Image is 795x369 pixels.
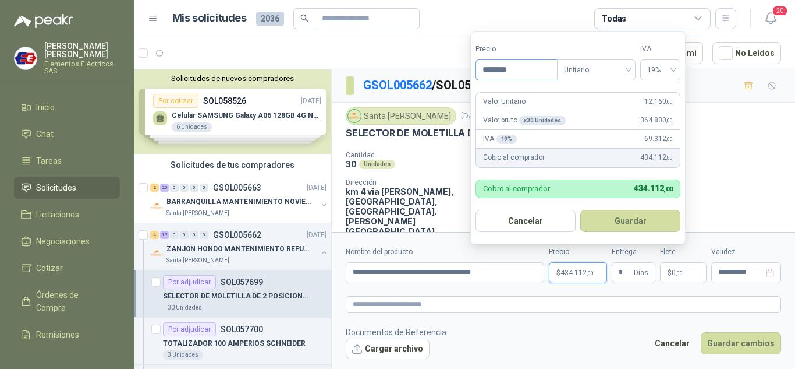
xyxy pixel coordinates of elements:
[150,228,329,265] a: 4 12 0 0 0 0 GSOL005662[DATE] Company LogoZANJON HONDO MANTENIMIENTO REPUESTOSSanta [PERSON_NAME]
[36,328,79,341] span: Remisiones
[134,270,331,318] a: Por adjudicarSOL057699SELECTOR DE MOLETILLA DE 2 POSICIONES30 Unidades
[346,178,474,187] p: Dirección
[346,107,456,125] div: Santa [PERSON_NAME]
[760,8,781,29] button: 20
[190,184,198,192] div: 0
[346,127,547,139] p: SELECTOR DE MOLETILLA DE 2 POSICIONES
[668,269,672,276] span: $
[519,116,565,125] div: x 30 Unidades
[346,326,446,339] p: Documentos de Referencia
[549,247,607,258] label: Precio
[647,61,673,79] span: 19%
[44,42,120,58] p: [PERSON_NAME] [PERSON_NAME]
[483,185,550,192] p: Cobro al comprador
[200,231,208,239] div: 0
[166,209,229,218] p: Santa [PERSON_NAME]
[663,185,673,193] span: ,00
[640,152,673,163] span: 434.112
[163,338,306,349] p: TOTALIZADOR 100 AMPERIOS SCHNEIDER
[483,96,526,107] p: Valor Unitario
[666,99,673,105] span: ,00
[14,324,120,346] a: Remisiones
[14,14,73,28] img: Logo peakr
[644,96,673,107] span: 12.160
[711,247,781,258] label: Validez
[496,135,517,144] div: 19 %
[660,262,707,283] p: $ 0,00
[36,262,63,275] span: Cotizar
[701,332,781,354] button: Guardar cambios
[640,115,673,126] span: 364.800
[160,231,169,239] div: 12
[200,184,208,192] div: 0
[483,133,517,145] p: IVA
[359,160,395,169] div: Unidades
[346,187,474,266] p: km 4 via [PERSON_NAME], [GEOGRAPHIC_DATA], [GEOGRAPHIC_DATA]. [PERSON_NAME][GEOGRAPHIC_DATA] Guad...
[163,322,216,336] div: Por adjudicar
[160,184,169,192] div: 20
[640,44,680,55] label: IVA
[163,275,216,289] div: Por adjudicar
[14,203,120,226] a: Licitaciones
[307,182,326,194] p: [DATE]
[170,231,179,239] div: 0
[475,44,557,55] label: Precio
[602,12,626,25] div: Todas
[363,76,498,94] p: / SOL057699
[483,152,544,163] p: Cobro al comprador
[772,5,788,16] span: 20
[134,69,331,154] div: Solicitudes de nuevos compradoresPor cotizarSOL058526[DATE] Celular SAMSUNG Galaxy A06 128GB 4G N...
[172,10,247,27] h1: Mis solicitudes
[36,154,62,167] span: Tareas
[660,247,707,258] label: Flete
[14,96,120,118] a: Inicio
[587,270,594,276] span: ,00
[170,184,179,192] div: 0
[134,318,331,365] a: Por adjudicarSOL057700TOTALIZADOR 100 AMPERIOS SCHNEIDER3 Unidades
[564,61,629,79] span: Unitario
[36,181,76,194] span: Solicitudes
[346,247,544,258] label: Nombre del producto
[712,42,781,64] button: No Leídos
[14,257,120,279] a: Cotizar
[549,262,607,283] p: $434.112,00
[14,123,120,145] a: Chat
[36,101,55,114] span: Inicio
[163,291,308,302] p: SELECTOR DE MOLETILLA DE 2 POSICIONES
[36,289,109,314] span: Órdenes de Compra
[666,117,673,124] span: ,00
[150,247,164,261] img: Company Logo
[672,269,683,276] span: 0
[213,184,261,192] p: GSOL005663
[180,231,189,239] div: 0
[150,199,164,213] img: Company Logo
[190,231,198,239] div: 0
[634,263,648,283] span: Días
[461,111,484,122] p: [DATE]
[163,350,203,360] div: 3 Unidades
[300,14,308,22] span: search
[256,12,284,26] span: 2036
[36,208,79,221] span: Licitaciones
[346,159,357,169] p: 30
[634,184,673,193] span: 434.112
[150,231,159,239] div: 4
[348,110,361,122] img: Company Logo
[14,284,120,319] a: Órdenes de Compra
[44,61,120,75] p: Elementos Eléctricos SAS
[36,235,90,248] span: Negociaciones
[475,210,576,232] button: Cancelar
[612,247,655,258] label: Entrega
[644,133,673,145] span: 69.312
[213,231,261,239] p: GSOL005662
[166,244,311,255] p: ZANJON HONDO MANTENIMIENTO REPUESTOS
[483,115,566,126] p: Valor bruto
[139,74,326,83] button: Solicitudes de nuevos compradores
[180,184,189,192] div: 0
[14,150,120,172] a: Tareas
[163,303,207,312] div: 30 Unidades
[346,339,430,360] button: Cargar archivo
[166,196,311,208] p: BARRANQUILLA MANTENIMIENTO NOVIEMBRE
[363,78,432,92] a: GSOL005662
[560,269,594,276] span: 434.112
